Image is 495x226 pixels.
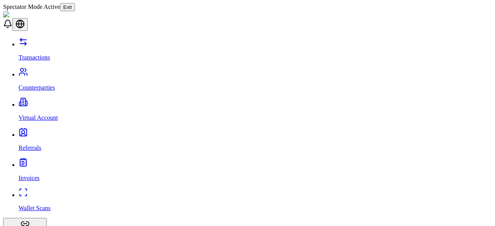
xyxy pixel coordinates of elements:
button: Exit [60,3,75,11]
a: Virtual Account [19,101,492,121]
img: ShieldPay Logo [3,11,49,18]
p: Invoices [19,175,492,182]
a: Wallet Scans [19,192,492,212]
p: Counterparties [19,84,492,91]
a: Invoices [19,161,492,182]
p: Wallet Scans [19,205,492,212]
a: Counterparties [19,71,492,91]
p: Virtual Account [19,114,492,121]
a: Referrals [19,131,492,151]
p: Transactions [19,54,492,61]
p: Referrals [19,144,492,151]
span: Spectator Mode Active [3,3,60,10]
a: Transactions [19,41,492,61]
